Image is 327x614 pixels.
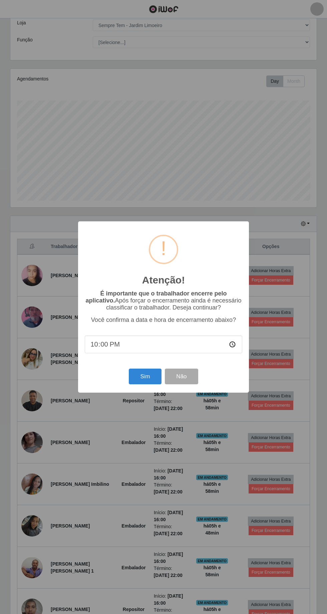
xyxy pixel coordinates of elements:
[142,274,185,286] h2: Atenção!
[85,290,242,311] p: Após forçar o encerramento ainda é necessário classificar o trabalhador. Deseja continuar?
[85,317,242,324] p: Você confirma a data e hora de encerramento abaixo?
[85,290,227,304] b: É importante que o trabalhador encerre pelo aplicativo.
[165,369,198,384] button: Não
[129,369,161,384] button: Sim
